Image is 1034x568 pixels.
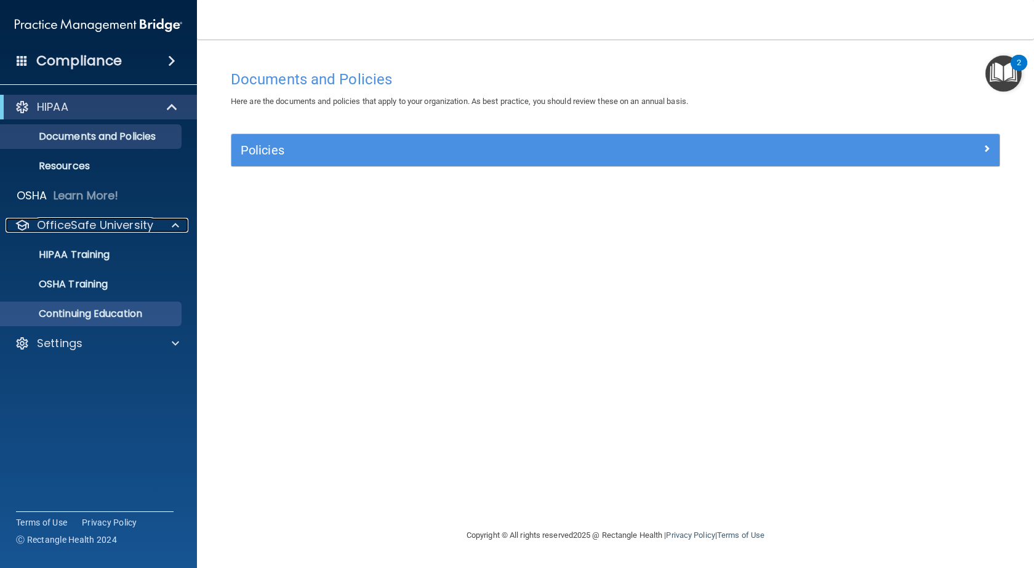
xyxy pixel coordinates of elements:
[15,218,179,233] a: OfficeSafe University
[37,100,68,114] p: HIPAA
[231,97,688,106] span: Here are the documents and policies that apply to your organization. As best practice, you should...
[15,100,178,114] a: HIPAA
[17,188,47,203] p: OSHA
[15,13,182,38] img: PMB logo
[54,188,119,203] p: Learn More!
[8,160,176,172] p: Resources
[16,534,117,546] span: Ⓒ Rectangle Health 2024
[985,55,1022,92] button: Open Resource Center, 2 new notifications
[8,278,108,290] p: OSHA Training
[8,249,110,261] p: HIPAA Training
[231,71,1000,87] h4: Documents and Policies
[37,218,153,233] p: OfficeSafe University
[8,130,176,143] p: Documents and Policies
[717,530,764,540] a: Terms of Use
[36,52,122,70] h4: Compliance
[37,336,82,351] p: Settings
[15,336,179,351] a: Settings
[1017,63,1021,79] div: 2
[391,516,840,555] div: Copyright © All rights reserved 2025 @ Rectangle Health | |
[666,530,715,540] a: Privacy Policy
[241,143,798,157] h5: Policies
[241,140,990,160] a: Policies
[82,516,137,529] a: Privacy Policy
[8,308,176,320] p: Continuing Education
[16,516,67,529] a: Terms of Use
